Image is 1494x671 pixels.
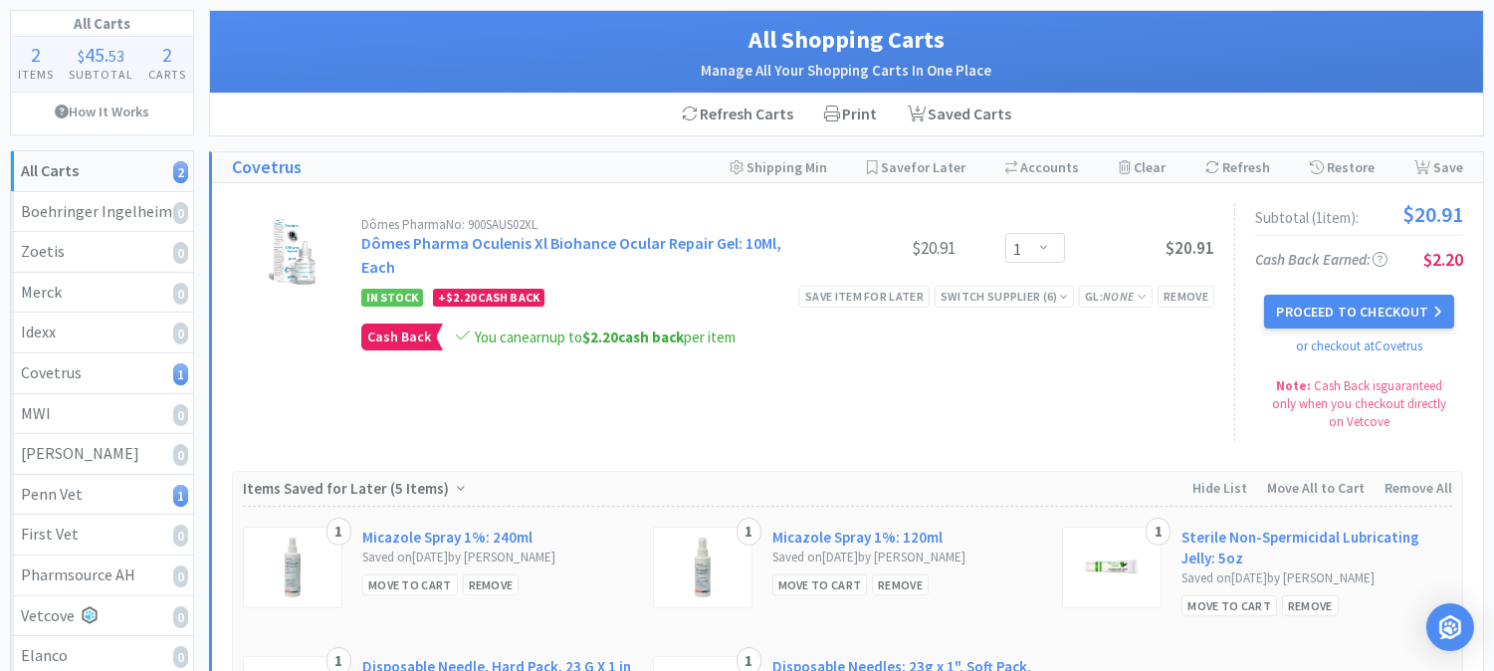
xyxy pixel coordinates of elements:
[1414,152,1463,182] div: Save
[395,479,444,498] span: 5 Items
[1402,203,1463,225] span: $20.91
[173,161,188,183] i: 2
[230,21,1463,59] h1: All Shopping Carts
[11,434,193,475] a: [PERSON_NAME]0
[361,233,781,277] a: Dômes Pharma Oculenis Xl Biohance Ocular Repair Gel: 10Ml, Each
[140,65,193,84] h4: Carts
[772,548,1043,568] div: Saved on [DATE] by [PERSON_NAME]
[173,202,188,224] i: 0
[173,525,188,547] i: 0
[173,444,188,466] i: 0
[362,527,533,548] a: Micazole Spray 1%: 240ml
[173,363,188,385] i: 1
[11,475,193,516] a: Penn Vet1
[232,153,302,182] a: Covetrus
[893,94,1027,135] a: Saved Carts
[31,42,41,67] span: 2
[806,236,956,260] div: $20.91
[1423,248,1463,271] span: $2.20
[11,11,193,37] h1: All Carts
[1119,152,1166,182] div: Clear
[173,323,188,344] i: 0
[1181,595,1277,616] div: Move to Cart
[173,404,188,426] i: 0
[362,325,436,349] span: Cash Back
[667,94,809,135] div: Refresh Carts
[173,646,188,668] i: 0
[582,328,684,346] strong: cash back
[173,283,188,305] i: 0
[1085,289,1147,304] span: GL:
[11,151,193,192] a: All Carts2
[11,232,193,273] a: Zoetis0
[21,441,183,467] div: [PERSON_NAME]
[1282,595,1339,616] div: Remove
[737,518,761,546] div: 1
[1205,152,1270,182] div: Refresh
[108,46,124,66] span: 53
[11,93,193,130] a: How It Works
[1267,479,1365,497] span: Move All to Cart
[362,574,458,595] div: Move to Cart
[11,65,62,84] h4: Items
[11,192,193,233] a: Boehringer Ingelheim0
[173,485,188,507] i: 1
[582,328,618,346] span: $2.20
[11,556,193,596] a: Pharmsource AH0
[433,289,544,307] div: + Cash Back
[269,218,320,288] img: 7bf9106af8114375a13d0a3355629637_712010.png
[1385,479,1452,497] span: Remove All
[173,242,188,264] i: 0
[21,401,183,427] div: MWI
[1310,152,1375,182] div: Restore
[243,479,454,498] span: Items Saved for Later ( )
[1082,538,1142,597] img: 1ea0165500a1492096a3d27c3328feff_26748.png
[21,360,183,386] div: Covetrus
[62,65,141,84] h4: Subtotal
[11,313,193,353] a: Idexx0
[173,606,188,628] i: 0
[361,289,423,307] span: In Stock
[1005,152,1079,182] div: Accounts
[1181,568,1452,589] div: Saved on [DATE] by [PERSON_NAME]
[230,59,1463,83] h2: Manage All Your Shopping Carts In One Place
[62,45,141,65] div: .
[1192,479,1247,497] span: Hide List
[1255,203,1463,225] div: Subtotal ( 1 item ):
[1103,289,1134,304] i: None
[1181,527,1452,568] a: Sterile Non-Spermicidal Lubricating Jelly: 5oz
[78,46,85,66] span: $
[730,152,827,182] div: Shipping Min
[695,538,711,597] img: 8a47f5267ef34200add5cd8f606c7b23_28345.png
[1166,237,1214,259] span: $20.91
[21,522,183,548] div: First Vet
[1426,603,1474,651] div: Open Intercom Messenger
[21,482,183,508] div: Penn Vet
[21,562,183,588] div: Pharmsource AH
[21,160,79,180] strong: All Carts
[361,218,806,231] div: Dômes Pharma No: 900SAUS02XL
[11,273,193,314] a: Merck0
[1272,377,1446,430] span: Cash Back is guaranteed only when you checkout directly on Vetcove
[772,527,943,548] a: Micazole Spray 1%: 120ml
[11,353,193,394] a: Covetrus1
[1255,250,1387,269] span: Cash Back Earned :
[872,574,929,595] div: Remove
[475,328,736,346] span: You can earn up to per item
[285,538,301,597] img: 27bd94503d294855aaf1d861864f8a22_28346.png
[1264,295,1453,329] button: Proceed to Checkout
[21,643,183,669] div: Elanco
[326,518,351,546] div: 1
[173,565,188,587] i: 0
[1296,337,1422,354] a: or checkout at Covetrus
[463,574,520,595] div: Remove
[11,596,193,637] a: Vetcove0
[11,394,193,435] a: MWI0
[1146,518,1171,546] div: 1
[21,603,183,629] div: Vetcove
[362,548,633,568] div: Saved on [DATE] by [PERSON_NAME]
[446,290,476,305] span: $2.20
[1158,286,1214,307] div: Remove
[21,199,183,225] div: Boehringer Ingelheim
